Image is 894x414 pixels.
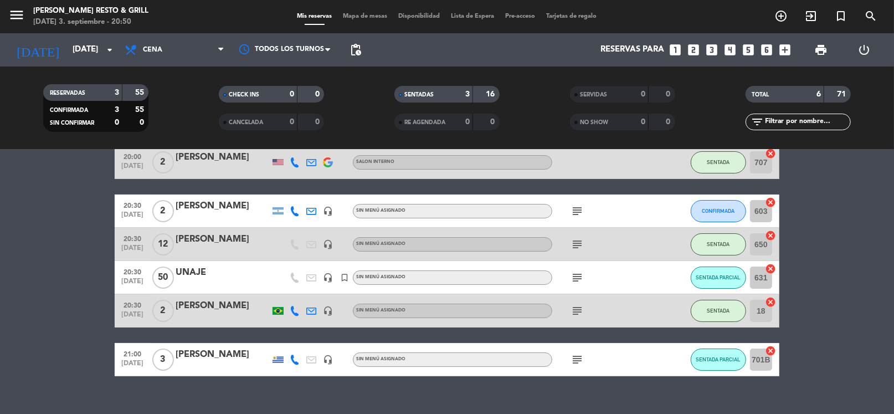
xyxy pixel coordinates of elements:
[119,347,146,360] span: 21:00
[765,297,776,308] i: cancel
[834,9,847,23] i: turned_in_not
[778,43,792,57] i: add_box
[707,159,730,165] span: SENTADA
[290,118,294,126] strong: 0
[176,347,270,362] div: [PERSON_NAME]
[176,232,270,247] div: [PERSON_NAME]
[707,241,730,247] span: SENTADA
[486,90,497,98] strong: 16
[340,273,350,283] i: turned_in_not
[571,271,584,284] i: subject
[765,197,776,208] i: cancel
[338,13,393,19] span: Mapa de mesas
[135,106,146,114] strong: 55
[691,349,746,371] button: SENTADA PARCIAL
[152,200,174,222] span: 2
[864,9,877,23] i: search
[8,38,67,62] i: [DATE]
[705,43,719,57] i: looks_3
[843,33,886,67] div: LOG OUT
[707,308,730,314] span: SENTADA
[152,349,174,371] span: 3
[600,45,664,55] span: Reservas para
[857,43,871,57] i: power_settings_new
[765,263,776,274] i: cancel
[323,355,333,365] i: headset_mic
[815,43,828,57] span: print
[691,300,746,322] button: SENTADA
[323,239,333,249] i: headset_mic
[119,150,146,162] span: 20:00
[50,90,85,96] span: RESERVADAS
[580,120,608,125] span: NO SHOW
[115,89,119,96] strong: 3
[115,106,119,114] strong: 3
[143,46,162,54] span: Cena
[119,211,146,224] span: [DATE]
[764,116,850,128] input: Filtrar por nombre...
[119,232,146,244] span: 20:30
[723,43,737,57] i: looks_4
[119,311,146,324] span: [DATE]
[702,208,735,214] span: CONFIRMADA
[691,200,746,222] button: CONFIRMADA
[152,233,174,255] span: 12
[641,118,645,126] strong: 0
[119,298,146,311] span: 20:30
[119,162,146,175] span: [DATE]
[119,265,146,278] span: 20:30
[741,43,756,57] i: looks_5
[668,43,682,57] i: looks_one
[774,9,788,23] i: add_circle_outline
[404,120,445,125] span: RE AGENDADA
[323,206,333,216] i: headset_mic
[356,160,394,164] span: SALON INTERNO
[751,115,764,129] i: filter_list
[152,151,174,173] span: 2
[765,345,776,356] i: cancel
[152,267,174,289] span: 50
[229,92,259,98] span: CHECK INS
[580,92,607,98] span: SERVIDAS
[666,118,672,126] strong: 0
[571,205,584,218] i: subject
[691,267,746,289] button: SENTADA PARCIAL
[176,150,270,165] div: [PERSON_NAME]
[356,308,405,313] span: Sin menú asignado
[176,265,270,280] div: UNAJE
[696,356,741,362] span: SENTADA PARCIAL
[290,90,294,98] strong: 0
[541,13,603,19] span: Tarjetas de regalo
[571,304,584,318] i: subject
[119,198,146,211] span: 20:30
[292,13,338,19] span: Mis reservas
[229,120,263,125] span: CANCELADA
[404,92,434,98] span: SENTADAS
[115,119,119,126] strong: 0
[323,273,333,283] i: headset_mic
[837,90,848,98] strong: 71
[500,13,541,19] span: Pre-acceso
[119,244,146,257] span: [DATE]
[446,13,500,19] span: Lista de Espera
[176,199,270,213] div: [PERSON_NAME]
[752,92,769,98] span: TOTAL
[571,353,584,366] i: subject
[8,7,25,27] button: menu
[33,17,148,28] div: [DATE] 3. septiembre - 20:50
[176,299,270,313] div: [PERSON_NAME]
[686,43,701,57] i: looks_two
[765,230,776,241] i: cancel
[315,118,322,126] strong: 0
[50,120,94,126] span: SIN CONFIRMAR
[759,43,774,57] i: looks_6
[666,90,672,98] strong: 0
[765,148,776,159] i: cancel
[356,275,405,279] span: Sin menú asignado
[50,108,88,113] span: CONFIRMADA
[103,43,116,57] i: arrow_drop_down
[140,119,146,126] strong: 0
[119,360,146,372] span: [DATE]
[490,118,497,126] strong: 0
[356,242,405,246] span: Sin menú asignado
